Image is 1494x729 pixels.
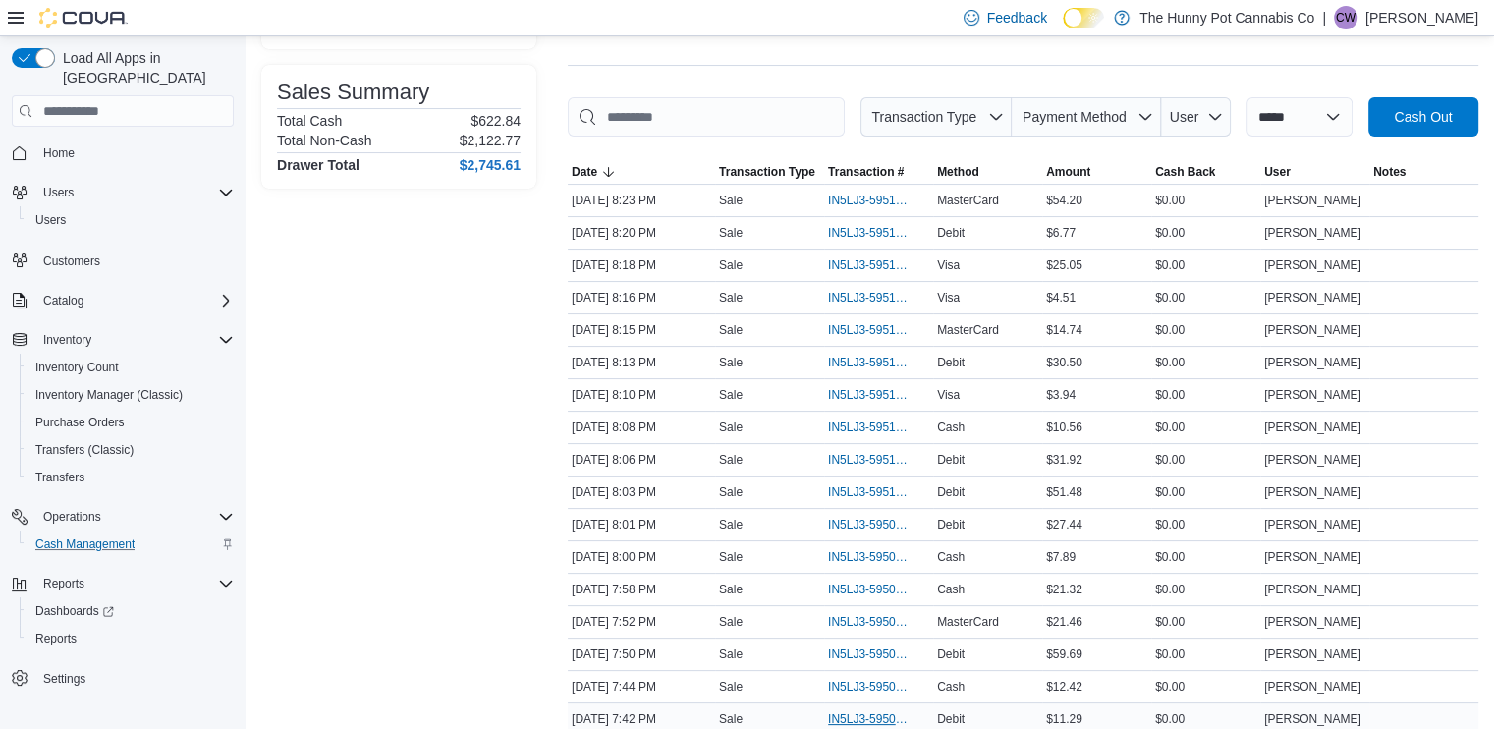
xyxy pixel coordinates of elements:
[1046,225,1076,241] span: $6.77
[719,549,743,565] p: Sale
[568,513,715,536] div: [DATE] 8:01 PM
[1139,6,1314,29] p: The Hunny Pot Cannabis Co
[28,383,234,407] span: Inventory Manager (Classic)
[828,545,929,569] button: IN5LJ3-5950975
[568,416,715,439] div: [DATE] 8:08 PM
[1023,109,1127,125] span: Payment Method
[828,286,929,309] button: IN5LJ3-5951147
[35,140,234,165] span: Home
[1046,711,1082,727] span: $11.29
[35,666,234,691] span: Settings
[937,355,965,370] span: Debit
[937,225,965,241] span: Debit
[719,679,743,695] p: Sale
[35,631,77,646] span: Reports
[1264,355,1361,370] span: [PERSON_NAME]
[828,679,910,695] span: IN5LJ3-5950815
[719,290,743,306] p: Sale
[828,355,910,370] span: IN5LJ3-5951114
[828,448,929,472] button: IN5LJ3-5951050
[4,287,242,314] button: Catalog
[28,466,234,489] span: Transfers
[43,332,91,348] span: Inventory
[828,257,910,273] span: IN5LJ3-5951165
[828,221,929,245] button: IN5LJ3-5951174
[568,643,715,666] div: [DATE] 7:50 PM
[1151,480,1260,504] div: $0.00
[719,517,743,533] p: Sale
[1334,6,1357,29] div: Cassidy Wales
[28,411,133,434] a: Purchase Orders
[35,181,82,204] button: Users
[1151,545,1260,569] div: $0.00
[35,387,183,403] span: Inventory Manager (Classic)
[1161,97,1231,137] button: User
[1264,517,1361,533] span: [PERSON_NAME]
[568,383,715,407] div: [DATE] 8:10 PM
[828,416,929,439] button: IN5LJ3-5951060
[1046,517,1082,533] span: $27.44
[719,355,743,370] p: Sale
[28,599,122,623] a: Dashboards
[828,610,929,634] button: IN5LJ3-5950898
[828,480,929,504] button: IN5LJ3-5951014
[28,533,142,556] a: Cash Management
[828,517,910,533] span: IN5LJ3-5950985
[28,208,234,232] span: Users
[35,470,84,485] span: Transfers
[937,679,965,695] span: Cash
[719,420,743,435] p: Sale
[43,145,75,161] span: Home
[1264,614,1361,630] span: [PERSON_NAME]
[4,503,242,531] button: Operations
[568,545,715,569] div: [DATE] 8:00 PM
[20,409,242,436] button: Purchase Orders
[35,212,66,228] span: Users
[568,160,715,184] button: Date
[937,484,965,500] span: Debit
[719,322,743,338] p: Sale
[35,328,234,352] span: Inventory
[28,383,191,407] a: Inventory Manager (Classic)
[1264,225,1361,241] span: [PERSON_NAME]
[1151,318,1260,342] div: $0.00
[937,711,965,727] span: Debit
[937,549,965,565] span: Cash
[4,664,242,693] button: Settings
[828,513,929,536] button: IN5LJ3-5950985
[860,97,1012,137] button: Transaction Type
[1046,290,1076,306] span: $4.51
[1151,448,1260,472] div: $0.00
[1264,164,1291,180] span: User
[937,387,960,403] span: Visa
[1063,28,1064,29] span: Dark Mode
[470,113,521,129] p: $622.84
[828,290,910,306] span: IN5LJ3-5951147
[828,225,910,241] span: IN5LJ3-5951174
[35,289,234,312] span: Catalog
[1151,610,1260,634] div: $0.00
[568,221,715,245] div: [DATE] 8:20 PM
[568,448,715,472] div: [DATE] 8:06 PM
[1046,582,1082,597] span: $21.32
[1264,711,1361,727] span: [PERSON_NAME]
[828,711,910,727] span: IN5LJ3-5950790
[28,356,234,379] span: Inventory Count
[4,179,242,206] button: Users
[1373,164,1406,180] span: Notes
[937,193,999,208] span: MasterCard
[937,257,960,273] span: Visa
[1151,578,1260,601] div: $0.00
[568,351,715,374] div: [DATE] 8:13 PM
[1063,8,1104,28] input: Dark Mode
[1151,286,1260,309] div: $0.00
[828,193,910,208] span: IN5LJ3-5951198
[1046,420,1082,435] span: $10.56
[572,164,597,180] span: Date
[28,356,127,379] a: Inventory Count
[43,253,100,269] span: Customers
[568,675,715,699] div: [DATE] 7:44 PM
[4,246,242,274] button: Customers
[828,582,910,597] span: IN5LJ3-5950951
[1264,549,1361,565] span: [PERSON_NAME]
